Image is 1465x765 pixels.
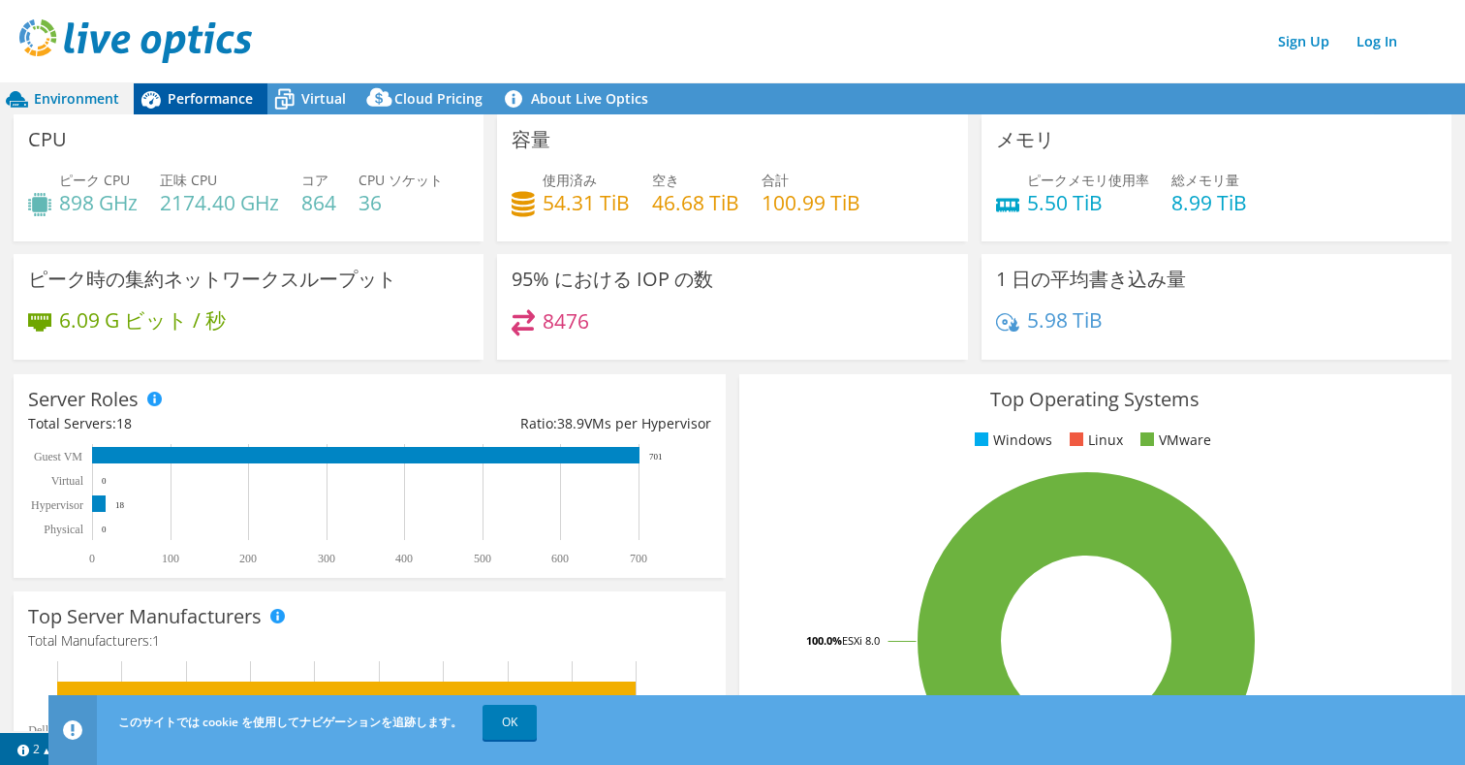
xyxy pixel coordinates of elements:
a: Log In [1347,27,1407,55]
text: 0 [102,525,107,534]
h3: メモリ [996,129,1054,150]
li: Windows [970,430,1052,451]
text: 701 [649,452,663,462]
span: Virtual [301,89,346,108]
span: コア [301,171,328,189]
h3: Server Roles [28,389,139,410]
text: 0 [102,476,107,486]
h3: 容量 [512,129,550,150]
li: VMware [1136,430,1211,451]
span: 正味 CPU [160,171,217,189]
a: OK [483,705,537,740]
tspan: 100.0% [806,633,842,648]
text: Physical [44,523,83,536]
div: Total Servers: [28,413,369,434]
tspan: ESXi 8.0 [842,633,880,648]
span: このサイトでは cookie を使用してナビゲーションを追跡します。 [118,714,462,730]
h4: 5.98 TiB [1027,309,1103,331]
text: 500 [474,552,491,565]
a: Sign Up [1268,27,1339,55]
span: Cloud Pricing [394,89,483,108]
text: 300 [318,552,335,565]
text: 600 [551,552,569,565]
h3: Top Operating Systems [754,389,1437,410]
span: 38.9 [557,414,584,432]
h4: 36 [358,192,443,213]
span: ピーク CPU [59,171,130,189]
h4: 5.50 TiB [1027,192,1149,213]
span: CPU ソケット [358,171,443,189]
text: 100 [162,552,179,565]
h4: 6.09 G ビット / 秒 [59,309,226,331]
li: Linux [1065,430,1123,451]
span: 使用済み [543,171,597,189]
span: 1 [152,631,160,650]
text: 400 [395,552,413,565]
h4: 2174.40 GHz [160,192,279,213]
text: Guest VM [34,450,82,463]
text: 700 [630,552,647,565]
a: 2 [4,737,64,761]
h3: CPU [28,129,67,150]
text: 18 [115,500,125,510]
text: Hypervisor [31,498,83,512]
span: 空き [652,171,679,189]
span: 18 [116,414,132,432]
span: Environment [34,89,119,108]
h4: 8.99 TiB [1171,192,1247,213]
h4: Total Manufacturers: [28,630,711,652]
text: 0 [89,552,95,565]
img: live_optics_svg.svg [19,19,252,63]
h4: 100.99 TiB [762,192,860,213]
span: 総メモリ量 [1171,171,1239,189]
text: Virtual [51,474,84,488]
span: ピークメモリ使用率 [1027,171,1149,189]
text: Dell [28,723,48,737]
span: 合計 [762,171,789,189]
h3: 95% における IOP の数 [512,269,713,290]
h3: ピーク時の集約ネットワークスループット [28,269,396,290]
a: About Live Optics [497,83,663,114]
h4: 8476 [543,310,589,332]
h4: 864 [301,192,336,213]
h3: 1 日の平均書き込み量 [996,269,1186,290]
h4: 46.68 TiB [652,192,739,213]
h3: Top Server Manufacturers [28,606,262,627]
h4: 898 GHz [59,192,138,213]
div: Ratio: VMs per Hypervisor [369,413,710,434]
h4: 54.31 TiB [543,192,630,213]
text: 200 [239,552,257,565]
span: Performance [168,89,253,108]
